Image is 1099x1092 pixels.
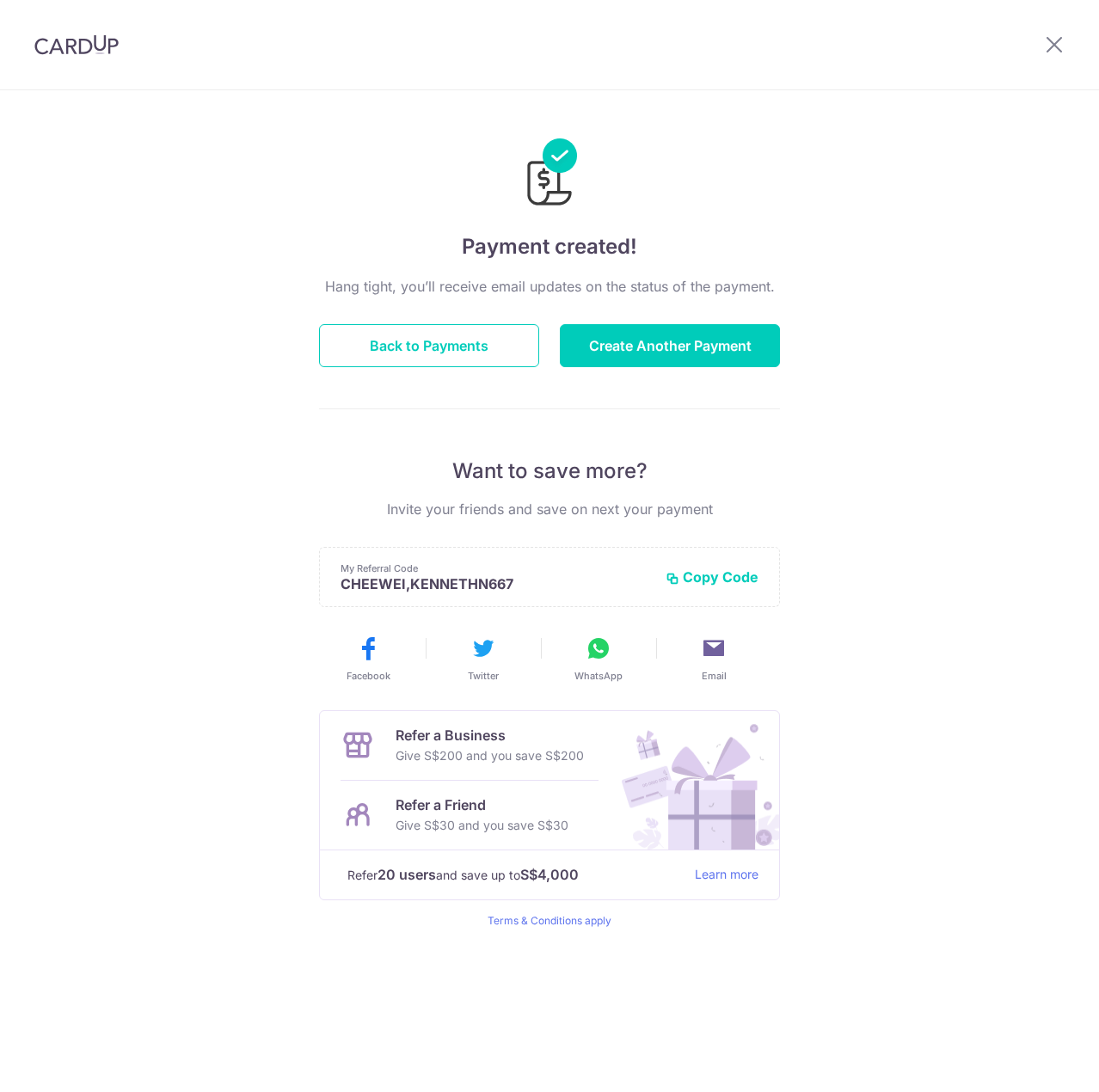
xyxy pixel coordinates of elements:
p: Refer a Friend [396,794,568,815]
p: My Referral Code [341,561,652,575]
p: Invite your friends and save on next your payment [319,499,780,519]
a: Learn more [695,864,758,886]
p: Refer a Business [396,725,584,745]
img: CardUp [34,34,119,55]
button: Twitter [433,635,534,683]
strong: S$4,000 [520,864,579,885]
p: Refer and save up to [347,864,681,886]
a: Terms & Conditions apply [488,914,611,927]
p: Want to save more? [319,457,780,485]
button: Create Another Payment [560,324,780,367]
p: Give S$30 and you save S$30 [396,815,568,836]
span: Facebook [347,669,390,683]
h4: Payment created! [319,231,780,262]
img: Refer [605,711,779,850]
button: WhatsApp [548,635,649,683]
span: Twitter [468,669,499,683]
button: Back to Payments [319,324,539,367]
span: Email [702,669,727,683]
button: Facebook [317,635,419,683]
p: Hang tight, you’ll receive email updates on the status of the payment. [319,276,780,297]
button: Copy Code [666,568,758,586]
span: WhatsApp [574,669,623,683]
img: Payments [522,138,577,211]
button: Email [663,635,764,683]
p: Give S$200 and you save S$200 [396,745,584,766]
strong: 20 users [378,864,436,885]
p: CHEEWEI,KENNETHN667 [341,575,652,592]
